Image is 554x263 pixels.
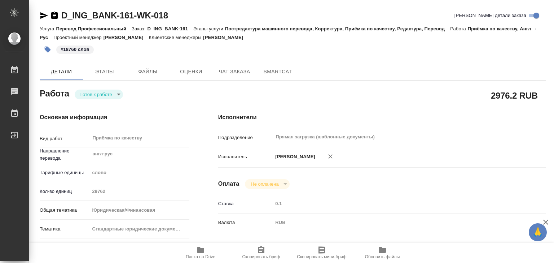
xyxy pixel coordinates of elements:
div: Стандартные юридические документы, договоры, уставы [89,223,189,235]
h2: Работа [40,86,69,99]
div: Юридическая/Финансовая [89,204,189,216]
button: Готов к работе [78,91,114,98]
p: Проектный менеджер [53,35,103,40]
p: Валюта [218,219,273,226]
input: Пустое поле [273,198,519,209]
span: Скопировать бриф [242,254,280,259]
div: Готов к работе [245,179,289,189]
span: Оценки [174,67,208,76]
p: Общая тематика [40,207,89,214]
button: Скопировать бриф [231,243,291,263]
p: Ставка [218,200,273,207]
button: Скопировать ссылку для ЯМессенджера [40,11,48,20]
button: 🙏 [529,223,547,241]
span: 18760 слов [56,46,94,52]
button: Скопировать мини-бриф [291,243,352,263]
p: Исполнитель [218,153,273,160]
button: Не оплачена [249,181,281,187]
span: Скопировать мини-бриф [297,254,346,259]
button: Добавить тэг [40,42,56,57]
button: Обновить файлы [352,243,413,263]
a: D_ING_BANK-161-WK-018 [61,10,168,20]
p: Перевод Профессиональный [56,26,132,31]
p: Заказ: [132,26,147,31]
span: Чат заказа [217,67,252,76]
p: Постредактура машинного перевода, Корректура, Приёмка по качеству, Редактура, Перевод [225,26,450,31]
button: Папка на Drive [170,243,231,263]
button: Скопировать ссылку [50,11,59,20]
p: Подразделение [218,134,273,141]
span: Обновить файлы [365,254,400,259]
h4: Оплата [218,180,239,188]
p: Услуга [40,26,56,31]
div: Готов к работе [75,90,123,99]
h2: 2976.2 RUB [491,89,538,102]
p: Клиентские менеджеры [149,35,203,40]
p: [PERSON_NAME] [273,153,315,160]
h4: Основная информация [40,113,189,122]
p: Тематика [40,225,89,233]
div: RUB [273,216,519,229]
p: Направление перевода [40,147,89,162]
span: 🙏 [532,225,544,240]
span: Детали [44,67,79,76]
p: [PERSON_NAME] [104,35,149,40]
p: Вид работ [40,135,89,142]
p: D_ING_BANK-161 [148,26,193,31]
h4: Исполнители [218,113,546,122]
p: #18760 слов [61,46,89,53]
p: Работа [450,26,468,31]
span: Папка на Drive [186,254,215,259]
p: Этапы услуги [193,26,225,31]
input: Пустое поле [89,186,189,197]
span: [PERSON_NAME] детали заказа [454,12,526,19]
span: SmartCat [260,67,295,76]
button: Удалить исполнителя [322,148,338,164]
div: слово [89,167,189,179]
p: Тарифные единицы [40,169,89,176]
span: Файлы [131,67,165,76]
p: Кол-во единиц [40,188,89,195]
span: Этапы [87,67,122,76]
p: [PERSON_NAME] [203,35,249,40]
